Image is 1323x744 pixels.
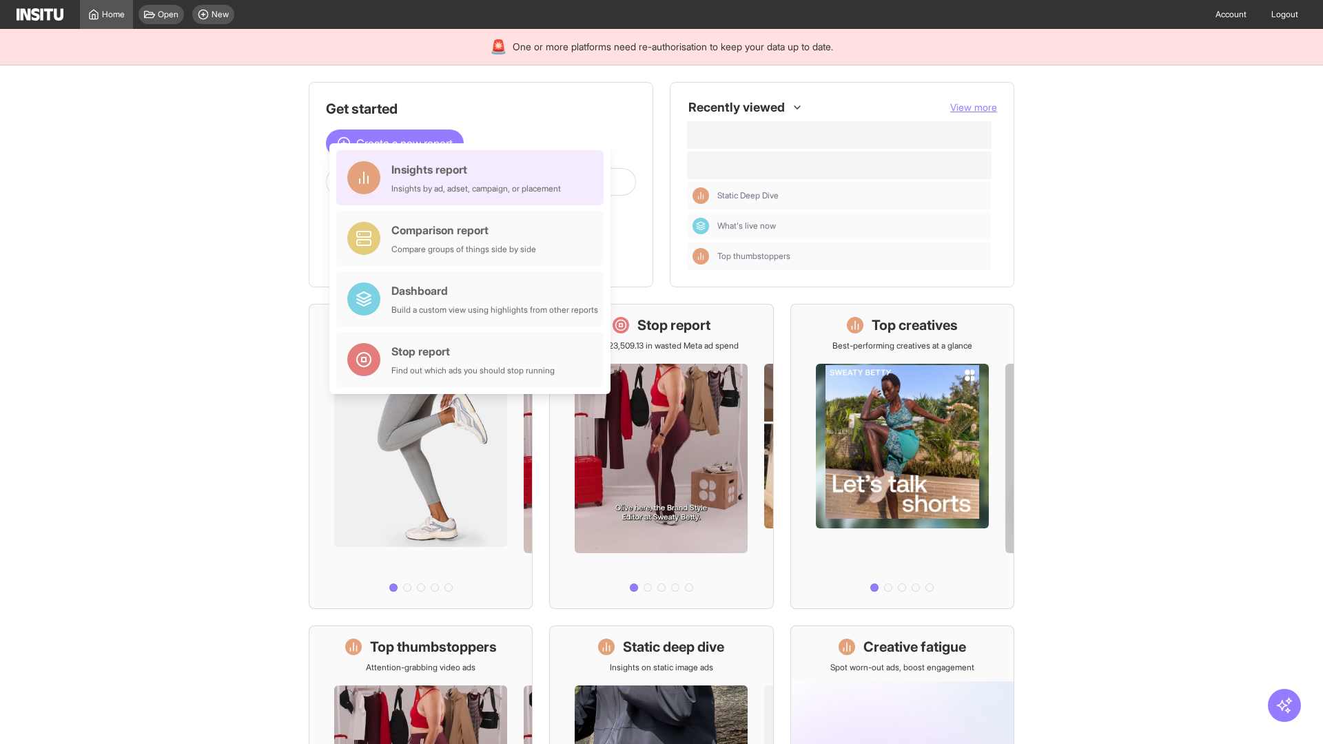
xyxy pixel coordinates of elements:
button: View more [950,101,997,114]
span: Top thumbstoppers [717,251,790,262]
a: What's live nowSee all active ads instantly [309,304,533,609]
div: Insights [693,248,709,265]
span: Top thumbstoppers [717,251,986,262]
span: Create a new report [356,135,453,152]
h1: Static deep dive [623,637,724,657]
p: Attention-grabbing video ads [366,662,475,673]
p: Insights on static image ads [610,662,713,673]
a: Top creativesBest-performing creatives at a glance [790,304,1014,609]
h1: Stop report [637,316,710,335]
div: 🚨 [490,37,507,56]
div: Insights [693,187,709,204]
img: Logo [17,8,63,21]
div: Stop report [391,343,555,360]
span: Static Deep Dive [717,190,779,201]
button: Create a new report [326,130,464,157]
span: Home [102,9,125,20]
span: One or more platforms need re-authorisation to keep your data up to date. [513,40,833,54]
div: Find out which ads you should stop running [391,365,555,376]
div: Insights report [391,161,561,178]
span: View more [950,101,997,113]
span: Open [158,9,178,20]
div: Comparison report [391,222,536,238]
div: Build a custom view using highlights from other reports [391,304,598,316]
span: New [212,9,229,20]
div: Compare groups of things side by side [391,244,536,255]
h1: Top thumbstoppers [370,637,497,657]
div: Dashboard [391,282,598,299]
p: Save £23,509.13 in wasted Meta ad spend [584,340,739,351]
span: What's live now [717,220,776,231]
div: Insights by ad, adset, campaign, or placement [391,183,561,194]
p: Best-performing creatives at a glance [832,340,972,351]
h1: Get started [326,99,636,118]
h1: Top creatives [872,316,958,335]
span: Static Deep Dive [717,190,986,201]
div: Dashboard [693,218,709,234]
a: Stop reportSave £23,509.13 in wasted Meta ad spend [549,304,773,609]
span: What's live now [717,220,986,231]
